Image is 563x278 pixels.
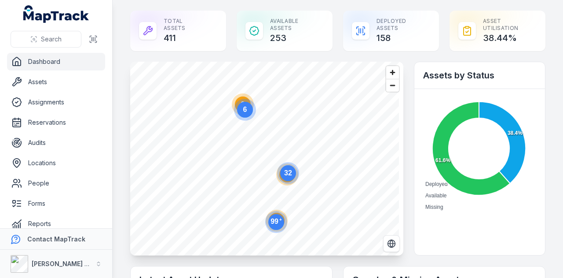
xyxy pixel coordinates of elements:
[130,62,399,256] canvas: Map
[7,134,105,152] a: Audits
[7,53,105,70] a: Dashboard
[386,79,399,92] button: Zoom out
[7,93,105,111] a: Assignments
[386,66,399,79] button: Zoom in
[383,235,400,252] button: Switch to Satellite View
[7,174,105,192] a: People
[279,217,282,222] tspan: +
[243,106,247,113] text: 6
[7,154,105,172] a: Locations
[32,260,104,267] strong: [PERSON_NAME] Group
[7,215,105,233] a: Reports
[41,35,62,44] span: Search
[7,195,105,212] a: Forms
[271,217,282,225] text: 99
[7,73,105,91] a: Assets
[11,31,81,48] button: Search
[425,204,443,210] span: Missing
[7,114,105,131] a: Reservations
[27,235,85,243] strong: Contact MapTrack
[23,5,89,23] a: MapTrack
[423,69,536,82] h2: Assets by Status
[284,169,292,177] text: 32
[425,181,448,187] span: Deployed
[425,193,446,199] span: Available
